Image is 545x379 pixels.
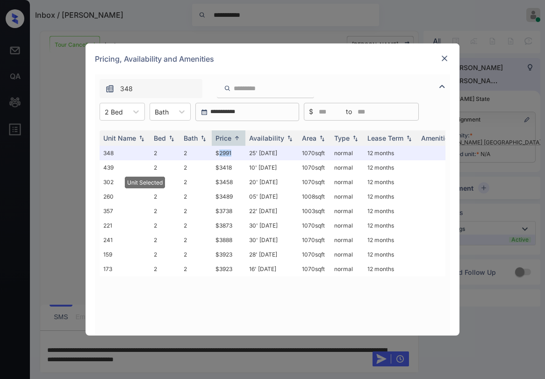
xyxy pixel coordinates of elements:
[364,218,417,233] td: 12 months
[317,135,327,142] img: sorting
[150,233,180,247] td: 2
[212,218,245,233] td: $3873
[364,262,417,276] td: 12 months
[245,146,298,160] td: 25' [DATE]
[167,135,176,142] img: sorting
[180,189,212,204] td: 2
[212,262,245,276] td: $3923
[212,175,245,189] td: $3458
[100,218,150,233] td: 221
[150,189,180,204] td: 2
[100,146,150,160] td: 348
[212,146,245,160] td: $2991
[120,84,133,94] span: 348
[330,233,364,247] td: normal
[285,135,294,142] img: sorting
[245,262,298,276] td: 16' [DATE]
[404,135,414,142] img: sorting
[212,204,245,218] td: $3738
[330,218,364,233] td: normal
[334,134,350,142] div: Type
[232,135,242,142] img: sorting
[150,146,180,160] td: 2
[150,247,180,262] td: 2
[330,262,364,276] td: normal
[302,134,316,142] div: Area
[100,204,150,218] td: 357
[330,146,364,160] td: normal
[212,233,245,247] td: $3888
[437,81,448,92] img: icon-zuma
[245,233,298,247] td: 30' [DATE]
[180,204,212,218] td: 2
[150,204,180,218] td: 2
[298,160,330,175] td: 1070 sqft
[298,218,330,233] td: 1070 sqft
[100,262,150,276] td: 173
[309,107,313,117] span: $
[364,146,417,160] td: 12 months
[100,160,150,175] td: 439
[330,204,364,218] td: normal
[298,189,330,204] td: 1008 sqft
[245,160,298,175] td: 10' [DATE]
[184,134,198,142] div: Bath
[150,175,180,189] td: 2
[245,204,298,218] td: 22' [DATE]
[330,175,364,189] td: normal
[346,107,352,117] span: to
[212,247,245,262] td: $3923
[245,175,298,189] td: 20' [DATE]
[100,233,150,247] td: 241
[421,134,452,142] div: Amenities
[364,204,417,218] td: 12 months
[367,134,403,142] div: Lease Term
[364,175,417,189] td: 12 months
[364,233,417,247] td: 12 months
[298,175,330,189] td: 1070 sqft
[224,84,231,93] img: icon-zuma
[364,189,417,204] td: 12 months
[330,189,364,204] td: normal
[245,189,298,204] td: 05' [DATE]
[212,160,245,175] td: $3418
[180,218,212,233] td: 2
[180,233,212,247] td: 2
[298,204,330,218] td: 1003 sqft
[105,84,115,93] img: icon-zuma
[364,160,417,175] td: 12 months
[154,134,166,142] div: Bed
[180,247,212,262] td: 2
[330,247,364,262] td: normal
[298,262,330,276] td: 1070 sqft
[100,189,150,204] td: 260
[351,135,360,142] img: sorting
[364,247,417,262] td: 12 months
[100,175,150,189] td: 302
[180,262,212,276] td: 2
[298,247,330,262] td: 1070 sqft
[245,218,298,233] td: 30' [DATE]
[180,175,212,189] td: 2
[298,146,330,160] td: 1070 sqft
[150,262,180,276] td: 2
[199,135,208,142] img: sorting
[103,134,136,142] div: Unit Name
[298,233,330,247] td: 1070 sqft
[330,160,364,175] td: normal
[212,189,245,204] td: $3489
[215,134,231,142] div: Price
[100,247,150,262] td: 159
[150,218,180,233] td: 2
[137,135,146,142] img: sorting
[440,54,449,63] img: close
[249,134,284,142] div: Availability
[245,247,298,262] td: 28' [DATE]
[86,43,459,74] div: Pricing, Availability and Amenities
[180,146,212,160] td: 2
[150,160,180,175] td: 2
[180,160,212,175] td: 2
